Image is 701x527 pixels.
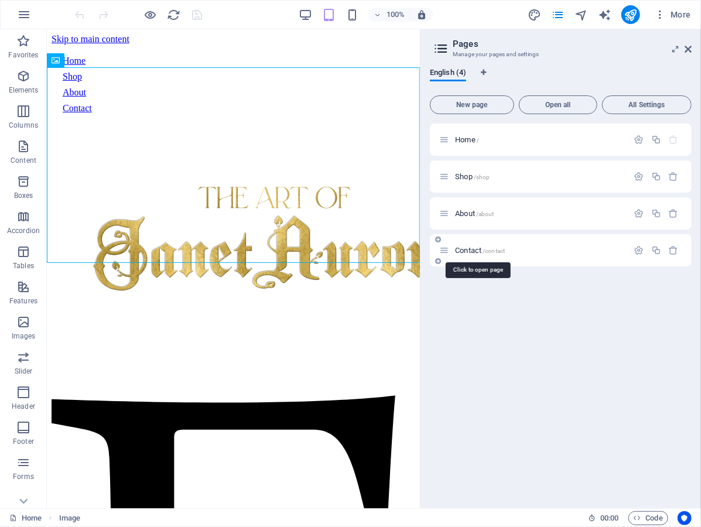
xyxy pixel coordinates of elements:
button: Click here to leave preview mode and continue editing [143,8,158,22]
i: On resize automatically adjust zoom level to fit chosen device. [416,9,427,20]
span: More [654,9,691,20]
button: All Settings [602,95,692,114]
div: Contact/contact [452,247,628,254]
span: Click to open page [455,209,494,218]
a: Click to cancel selection. Double-click to open Pages [9,511,42,525]
div: Remove [669,172,679,182]
button: 100% [368,8,410,22]
span: All Settings [607,101,686,108]
p: Forms [13,472,34,481]
div: Settings [634,172,644,182]
button: New page [430,95,514,114]
span: New page [435,101,508,108]
span: Contact [455,246,505,255]
button: More [649,5,696,24]
p: Slider [15,367,33,376]
p: Content [11,156,36,165]
button: pages [551,8,565,22]
div: Duplicate [651,208,661,218]
p: Boxes [14,191,33,200]
i: Publish [624,8,637,22]
button: Usercentrics [678,511,692,525]
button: publish [621,5,640,24]
div: Shop/shop [452,173,628,180]
div: The startpage cannot be deleted [669,135,679,145]
i: Navigator [575,8,588,22]
button: navigator [575,8,589,22]
button: Open all [519,95,597,114]
p: Features [9,296,37,306]
i: Reload page [167,8,181,22]
h6: 100% [386,8,405,22]
h2: Pages [453,39,692,49]
h3: Manage your pages and settings [453,49,668,60]
div: Settings [634,245,644,255]
span: 00 00 [600,511,618,525]
span: /shop [474,174,490,180]
span: Click to open page [455,135,479,144]
a: Skip to main content [5,5,83,15]
span: Code [634,511,663,525]
div: Language Tabs [430,69,692,91]
span: Click to open page [455,172,490,181]
i: AI Writer [598,8,611,22]
div: Duplicate [651,135,661,145]
div: Remove [669,245,679,255]
span: /contact [483,248,505,254]
div: Duplicate [651,245,661,255]
div: Duplicate [651,172,661,182]
div: Remove [669,208,679,218]
p: Favorites [8,50,38,60]
div: Settings [634,208,644,218]
h6: Session time [588,511,619,525]
i: Design (Ctrl+Alt+Y) [528,8,541,22]
button: reload [167,8,181,22]
div: Home/ [452,136,628,143]
p: Elements [9,85,39,95]
span: Click to select. Double-click to edit [59,511,80,525]
span: : [608,514,610,522]
button: design [528,8,542,22]
span: /about [476,211,494,217]
p: Footer [13,437,34,446]
p: Tables [13,261,34,271]
button: Code [628,511,668,525]
div: Settings [634,135,644,145]
p: Accordion [7,226,40,235]
nav: breadcrumb [59,511,80,525]
p: Header [12,402,35,411]
p: Images [12,331,36,341]
button: text_generator [598,8,612,22]
span: English (4) [430,66,466,82]
i: Pages (Ctrl+Alt+S) [551,8,565,22]
div: About/about [452,210,628,217]
span: Open all [524,101,592,108]
span: / [477,137,479,143]
p: Columns [9,121,38,130]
